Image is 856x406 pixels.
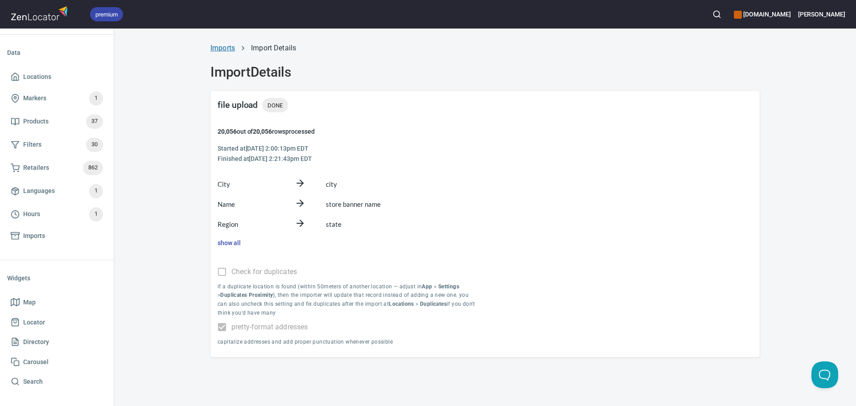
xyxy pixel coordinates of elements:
b: Settings [438,283,459,290]
div: City [214,176,291,193]
span: premium [90,10,123,19]
p: capitalize addresses and add proper punctuation whenever possible [218,338,478,347]
b: Locations [389,301,414,307]
a: Languages1 [7,180,107,203]
a: Directory [7,332,107,352]
a: Import Details [251,44,296,52]
h4: file upload [218,100,258,111]
button: Search [707,4,727,24]
span: 1 [89,93,103,103]
span: Retailers [23,162,49,173]
h2: Import Details [210,64,760,80]
span: 37 [86,116,103,127]
span: 1 [89,186,103,196]
span: 1 [89,209,103,219]
span: Filters [23,139,41,150]
a: Imports [7,226,107,246]
a: Locations [7,67,107,87]
div: state [322,216,399,233]
a: Locator [7,312,107,332]
h6: Started at [DATE] 2:00:13pm EDT [218,144,485,153]
a: Carousel [7,352,107,372]
li: Data [7,42,107,63]
span: Products [23,116,49,127]
b: 20,056 [253,128,272,135]
iframe: Help Scout Beacon - Open [811,361,838,388]
b: Duplicates [420,301,447,307]
div: Region [214,216,291,233]
span: DONE [262,101,288,110]
span: Check for duplicates [231,267,297,277]
span: pretty-format addresses [231,322,308,332]
a: Hours1 [7,203,107,226]
img: zenlocator [11,4,70,23]
span: 30 [86,139,103,150]
h6: [PERSON_NAME] [798,9,845,19]
div: store banner name [322,196,399,213]
span: Search [23,376,43,387]
span: 862 [83,163,103,173]
div: premium [90,7,123,21]
a: show all [218,239,241,246]
div: city [322,176,399,193]
a: Imports [210,44,235,52]
a: Markers1 [7,87,107,110]
b: 20,056 [218,128,237,135]
span: Imports [23,230,45,242]
b: App [422,283,432,290]
span: Hours [23,209,40,220]
a: Products37 [7,110,107,133]
p: if a duplicate location is found (within 50 meters of another location — adjust in > > ), then th... [218,283,478,318]
a: Retailers862 [7,156,107,180]
li: Widgets [7,267,107,289]
span: Locations [23,71,51,82]
a: Filters30 [7,133,107,156]
span: Carousel [23,357,49,368]
span: Directory [23,336,49,348]
a: Map [7,292,107,312]
span: Markers [23,93,46,104]
span: Locator [23,317,45,328]
button: color-CE600E [734,11,742,19]
div: Manage your apps [734,4,790,24]
div: Name [214,196,291,213]
b: Duplicates Proximity [220,292,273,298]
h6: Finished at [DATE] 2:21:43pm EDT [218,154,485,164]
span: Languages [23,185,55,197]
button: [PERSON_NAME] [798,4,845,24]
h6: [DOMAIN_NAME] [734,9,790,19]
a: Search [7,372,107,392]
h6: out of row s processed [218,127,485,136]
span: Map [23,297,36,308]
nav: breadcrumb [210,43,760,53]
